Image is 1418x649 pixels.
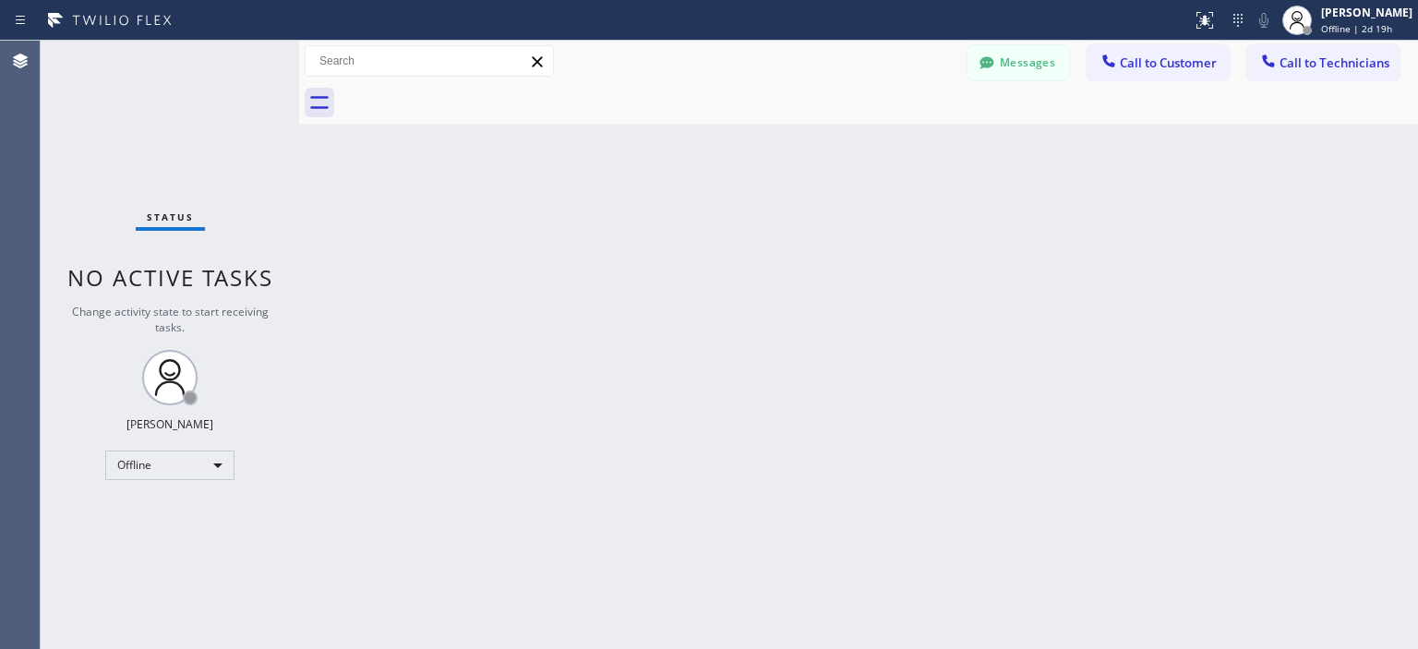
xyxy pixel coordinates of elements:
span: Change activity state to start receiving tasks. [72,304,269,335]
span: Call to Technicians [1280,54,1389,71]
button: Call to Technicians [1247,45,1400,80]
span: Call to Customer [1120,54,1217,71]
button: Messages [967,45,1069,80]
input: Search [306,46,553,76]
button: Mute [1251,7,1277,33]
div: [PERSON_NAME] [126,416,213,432]
div: [PERSON_NAME] [1321,5,1412,20]
div: Offline [105,451,234,480]
span: Offline | 2d 19h [1321,22,1392,35]
button: Call to Customer [1088,45,1229,80]
span: No active tasks [67,262,273,293]
span: Status [147,210,194,223]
